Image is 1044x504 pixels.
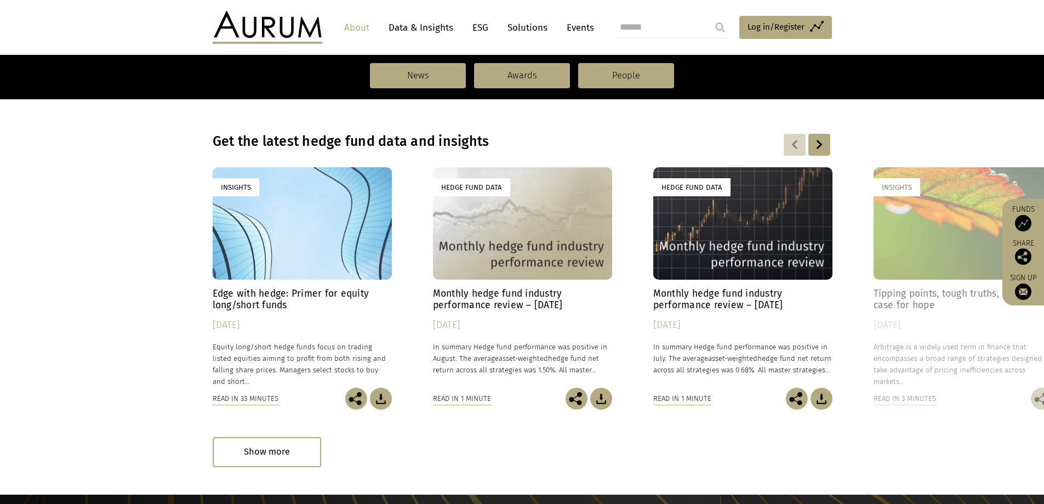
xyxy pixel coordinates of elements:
h4: Monthly hedge fund industry performance review – [DATE] [433,288,612,311]
a: About [339,18,375,38]
span: asset-weighted [499,354,548,363]
a: Hedge Fund Data Monthly hedge fund industry performance review – [DATE] [DATE] In summary Hedge f... [433,167,612,387]
a: Data & Insights [383,18,459,38]
p: Equity long/short hedge funds focus on trading listed equities aiming to profit from both rising ... [213,341,392,388]
div: [DATE] [213,318,392,333]
div: Share [1008,240,1039,265]
div: [DATE] [433,318,612,333]
a: Log in/Register [739,16,832,39]
a: Hedge Fund Data Monthly hedge fund industry performance review – [DATE] [DATE] In summary Hedge f... [653,167,832,387]
div: Insights [213,178,259,196]
div: Hedge Fund Data [653,178,731,196]
img: Access Funds [1015,215,1031,231]
p: In summary Hedge fund performance was positive in July. The average hedge fund net return across ... [653,341,832,376]
input: Submit [709,16,731,38]
img: Aurum [213,11,322,44]
a: Solutions [502,18,553,38]
div: [DATE] [653,318,832,333]
img: Download Article [590,388,612,410]
div: Show more [213,437,321,467]
div: Insights [874,178,920,196]
div: Read in 3 minutes [874,393,936,405]
span: asset-weighted [708,354,757,363]
img: Share this post [786,388,808,410]
a: People [578,63,674,88]
span: Log in/Register [748,20,805,33]
div: Read in 1 minute [653,393,711,405]
img: Share this post [345,388,367,410]
h4: Edge with hedge: Primer for equity long/short funds [213,288,392,311]
img: Share this post [1015,248,1031,265]
a: News [370,63,466,88]
a: Awards [474,63,570,88]
img: Download Article [370,388,392,410]
a: Funds [1008,205,1039,231]
h4: Monthly hedge fund industry performance review – [DATE] [653,288,832,311]
div: Read in 1 minute [433,393,491,405]
a: Events [561,18,594,38]
div: Read in 33 minutes [213,393,278,405]
h3: Get the latest hedge fund data and insights [213,133,691,150]
img: Share this post [566,388,587,410]
a: ESG [467,18,494,38]
a: Insights Edge with hedge: Primer for equity long/short funds [DATE] Equity long/short hedge funds... [213,167,392,387]
a: Sign up [1008,273,1039,300]
div: Hedge Fund Data [433,178,510,196]
img: Download Article [811,388,832,410]
p: In summary Hedge fund performance was positive in August. The average hedge fund net return acros... [433,341,612,376]
img: Sign up to our newsletter [1015,284,1031,300]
